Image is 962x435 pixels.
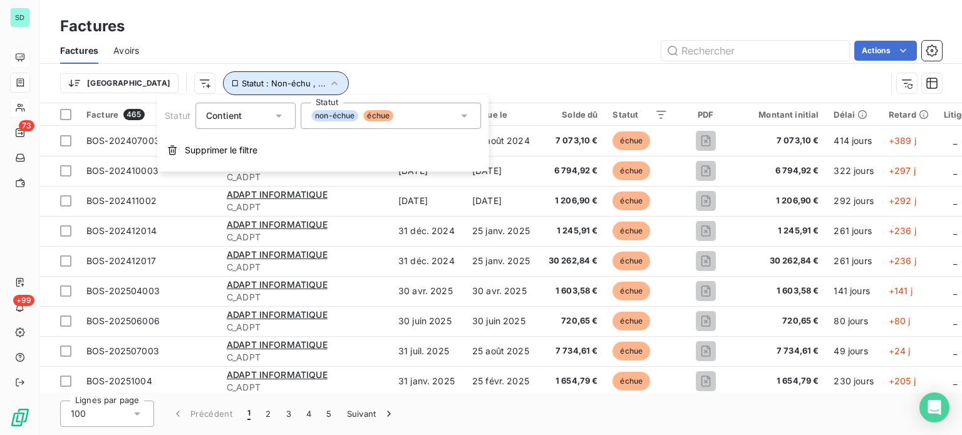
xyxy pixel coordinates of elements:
span: +292 j [889,195,916,206]
button: [GEOGRAPHIC_DATA] [60,73,178,93]
span: _ [953,285,957,296]
span: +236 j [889,225,916,236]
button: Statut : Non-échu , ... [223,71,349,95]
td: 25 janv. 2025 [465,246,539,276]
span: 1 603,58 € [743,285,819,297]
div: PDF [683,110,728,120]
button: 2 [258,401,278,427]
span: échue [613,131,650,150]
span: ADAPT INFORMATIQUE [227,369,328,380]
span: 1 245,91 € [743,225,819,237]
span: _ [953,135,957,146]
span: ADAPT INFORMATIQUE [227,219,328,230]
span: BOS-202412014 [86,225,157,236]
span: 30 262,84 € [743,255,819,267]
span: ADAPT INFORMATIQUE [227,249,328,260]
span: BOS-202504003 [86,285,160,296]
span: _ [953,195,957,206]
button: 3 [279,401,299,427]
span: +24 j [889,345,911,356]
span: 1 206,90 € [743,195,819,207]
span: 100 [71,407,86,420]
span: C_ADPT [227,171,383,183]
span: _ [953,376,957,386]
input: Rechercher [661,41,849,61]
td: 80 jours [826,306,881,336]
span: échue [613,161,650,180]
span: C_ADPT [227,231,383,243]
span: Statut : Non-échu , ... [242,78,326,88]
button: 4 [299,401,319,427]
span: Contient [206,110,242,121]
span: 7 073,10 € [743,135,819,147]
div: Open Intercom Messenger [919,392,949,422]
td: [DATE] [465,156,539,186]
td: 31 déc. 2024 [391,216,465,246]
span: BOS-20251004 [86,376,152,386]
span: échue [613,372,650,391]
button: 1 [240,401,258,427]
td: 31 juil. 2025 [391,336,465,366]
td: 261 jours [826,216,881,246]
span: échue [613,192,650,210]
span: Avoirs [113,44,139,57]
div: Délai [834,110,873,120]
td: 25 janv. 2025 [465,216,539,246]
span: _ [953,315,957,326]
button: 5 [319,401,339,427]
span: 7 734,61 € [547,345,598,357]
span: Factures [60,44,98,57]
span: 720,65 € [743,315,819,327]
span: échue [613,342,650,361]
span: 7 734,61 € [743,345,819,357]
span: ADAPT INFORMATIQUE [227,339,328,350]
span: C_ADPT [227,321,383,334]
span: 6 794,92 € [743,165,819,177]
span: Statut [165,110,190,121]
td: 25 août 2025 [465,336,539,366]
span: échue [613,252,650,270]
span: 1 603,58 € [547,285,598,297]
span: C_ADPT [227,351,383,364]
span: C_ADPT [227,291,383,304]
span: BOS-202411002 [86,195,157,206]
span: +389 j [889,135,916,146]
div: Statut [613,110,667,120]
span: +80 j [889,315,911,326]
span: C_ADPT [227,381,383,394]
span: 30 262,84 € [547,255,598,267]
span: +297 j [889,165,916,176]
div: SD [10,8,30,28]
span: _ [953,165,957,176]
span: échue [363,110,393,121]
td: 31 janv. 2025 [391,366,465,396]
span: 1 654,79 € [547,375,598,387]
span: _ [953,225,957,236]
span: 73 [19,120,34,131]
span: +236 j [889,255,916,266]
td: 322 jours [826,156,881,186]
span: Supprimer le filtre [185,144,257,156]
span: échue [613,282,650,300]
td: 30 avr. 2025 [465,276,539,306]
span: Facture [86,110,118,120]
span: +99 [13,295,34,306]
td: 141 jours [826,276,881,306]
td: 31 déc. 2024 [391,246,465,276]
button: Supprimer le filtre [157,136,489,164]
span: BOS-202410003 [86,165,158,176]
span: non-échue [311,110,358,121]
button: Précédent [164,401,240,427]
span: échue [613,222,650,240]
div: Retard [889,110,929,120]
span: C_ADPT [227,261,383,274]
td: 261 jours [826,246,881,276]
span: 465 [123,109,144,120]
span: BOS-202507003 [86,345,159,356]
td: 25 févr. 2025 [465,366,539,396]
button: Actions [854,41,917,61]
td: 25 août 2024 [465,126,539,156]
td: 230 jours [826,366,881,396]
span: ADAPT INFORMATIQUE [227,309,328,320]
td: 30 juin 2025 [465,306,539,336]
